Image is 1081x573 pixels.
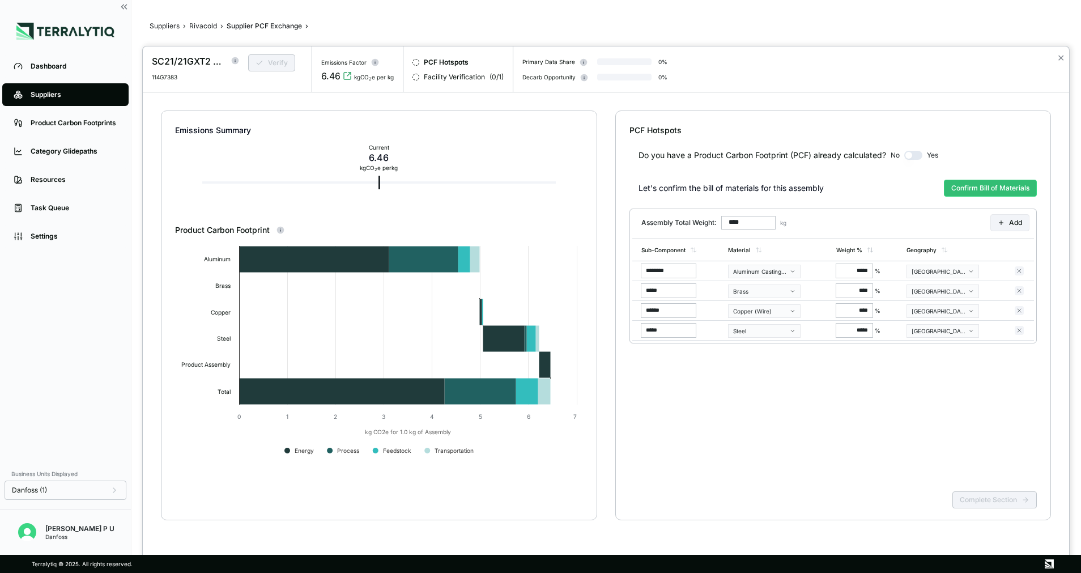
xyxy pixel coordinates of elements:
text: Process [337,447,359,454]
div: PCF Hotspots [629,125,1037,136]
text: Energy [295,447,314,455]
span: % [875,327,880,334]
text: Aluminum [204,256,231,262]
sub: 2 [374,167,377,172]
span: % [875,287,880,294]
span: % [875,307,880,314]
div: Aluminum Casting (Machined) [733,268,788,275]
div: Material [728,247,751,253]
button: Confirm Bill of Materials [944,180,1037,197]
div: Let's confirm the bill of materials for this assembly [639,182,824,194]
text: Feedstock [383,447,411,454]
div: 0 % [658,58,667,65]
div: Geography [906,247,937,253]
div: 0 % [658,74,667,80]
div: Copper (Wire) [733,308,788,315]
button: [GEOGRAPHIC_DATA] [906,324,979,338]
div: Primary Data Share [522,58,575,65]
text: 4 [430,413,434,420]
text: 3 [382,413,385,420]
div: Brass [733,288,788,295]
button: Close [1057,51,1065,65]
text: 7 [573,413,577,420]
button: Add [990,214,1029,231]
span: % [875,268,880,274]
svg: View audit trail [343,71,352,80]
text: 6 [527,413,530,420]
span: Yes [927,151,938,160]
div: [GEOGRAPHIC_DATA] [912,328,966,334]
div: Product Carbon Footprint [175,224,583,236]
span: kg [780,219,786,226]
div: 6.46 [321,69,341,83]
button: [GEOGRAPHIC_DATA] [906,304,979,318]
text: 0 [237,413,241,420]
button: [GEOGRAPHIC_DATA] [906,285,979,298]
div: [GEOGRAPHIC_DATA] [912,268,966,275]
span: PCF Hotspots [424,58,469,67]
text: 5 [479,413,482,420]
text: Product Assembly [181,361,231,368]
div: kgCO e per kg [354,74,394,80]
text: kg CO2e for 1.0 kg of Assembly [365,428,451,436]
button: Steel [728,324,801,338]
div: [GEOGRAPHIC_DATA] [912,288,966,295]
sub: 2 [369,77,372,82]
text: Copper [211,309,231,316]
span: Facility Verification [424,73,485,82]
div: Sub-Component [641,247,686,253]
button: Brass [728,285,801,298]
text: Steel [217,335,231,342]
div: Do you have a Product Carbon Footprint (PCF) already calculated? [639,150,886,161]
text: 2 [334,413,337,420]
span: No [891,151,900,160]
div: 114G7383 [152,74,233,80]
div: Steel [733,328,788,334]
div: Current [360,144,398,151]
div: SC21/21GXT2 CONDENS. UNIT [152,54,224,68]
button: Aluminum Casting (Machined) [728,265,801,278]
text: Transportation [435,447,474,455]
div: Decarb Opportunity [522,74,576,80]
div: [GEOGRAPHIC_DATA] [912,308,966,315]
div: Emissions Summary [175,125,583,136]
text: 1 [286,413,288,420]
h3: Assembly Total Weight: [641,218,717,227]
span: ( 0 / 1 ) [490,73,504,82]
button: [GEOGRAPHIC_DATA] [906,265,979,278]
text: Total [218,388,231,395]
div: Weight % [836,247,862,253]
div: 6.46 [360,151,398,164]
div: Emissions Factor [321,59,367,66]
text: Brass [215,282,231,289]
div: kg CO e per kg [360,164,398,171]
button: Copper (Wire) [728,304,801,318]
